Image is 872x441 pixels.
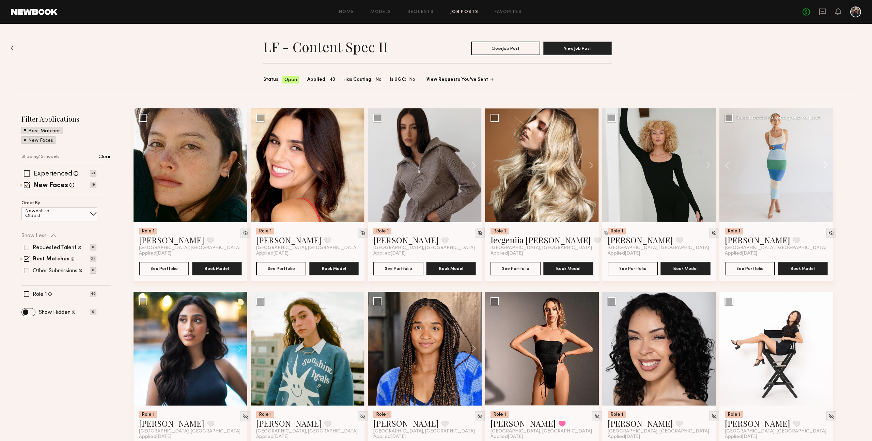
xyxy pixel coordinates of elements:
[477,413,483,419] img: Unhide Model
[256,228,274,234] div: Role 1
[256,251,359,256] div: Applied [DATE]
[725,245,826,251] span: [GEOGRAPHIC_DATA], [GEOGRAPHIC_DATA]
[10,45,14,51] img: Back to previous page
[21,201,40,206] p: Order By
[373,262,423,275] button: See Portfolio
[256,245,358,251] span: [GEOGRAPHIC_DATA], [GEOGRAPHIC_DATA]
[608,251,711,256] div: Applied [DATE]
[373,434,476,440] div: Applied [DATE]
[192,265,242,271] a: Book Model
[309,262,359,275] button: Book Model
[594,413,600,419] img: Unhide Model
[543,265,593,271] a: Book Model
[373,234,439,245] a: [PERSON_NAME]
[25,209,66,218] p: Newest to Oldest
[725,411,743,418] div: Role 1
[725,234,790,245] a: [PERSON_NAME]
[390,76,406,83] span: Is UGC:
[495,10,521,14] a: Favorites
[139,434,242,440] div: Applied [DATE]
[90,170,96,177] p: 21
[329,76,335,83] span: 40
[307,76,327,83] span: Applied:
[736,116,820,120] div: Select model to send group request
[490,262,541,275] a: See Portfolio
[778,262,828,275] button: Book Model
[139,262,189,275] button: See Portfolio
[711,230,717,236] img: Unhide Model
[263,38,388,55] h1: LF - Content Spec II
[660,262,711,275] button: Book Model
[284,77,297,83] span: Open
[490,234,591,245] a: Ievgeniia [PERSON_NAME]
[725,251,828,256] div: Applied [DATE]
[256,234,322,245] a: [PERSON_NAME]
[256,434,359,440] div: Applied [DATE]
[343,76,373,83] span: Has Casting:
[490,411,509,418] div: Role 1
[90,182,96,188] p: 19
[608,411,626,418] div: Role 1
[725,434,828,440] div: Applied [DATE]
[256,411,274,418] div: Role 1
[711,413,717,419] img: Unhide Model
[34,182,68,189] label: New Faces
[98,155,111,159] p: Clear
[360,230,365,236] img: Unhide Model
[256,418,322,429] a: [PERSON_NAME]
[543,42,612,55] button: View Job Post
[490,429,592,434] span: [GEOGRAPHIC_DATA], [GEOGRAPHIC_DATA]
[828,230,834,236] img: Unhide Model
[90,256,96,262] p: 34
[608,429,709,434] span: [GEOGRAPHIC_DATA], [GEOGRAPHIC_DATA]
[139,411,157,418] div: Role 1
[243,230,248,236] img: Unhide Model
[139,245,240,251] span: [GEOGRAPHIC_DATA], [GEOGRAPHIC_DATA]
[608,262,658,275] a: See Portfolio
[373,411,391,418] div: Role 1
[263,76,280,83] span: Status:
[33,245,76,250] label: Requested Talent
[339,10,354,14] a: Home
[90,244,96,250] p: 0
[33,292,47,297] label: Role 1
[21,155,59,159] p: Showing 15 models
[90,291,96,297] p: 40
[192,262,242,275] button: Book Model
[608,245,709,251] span: [GEOGRAPHIC_DATA], [GEOGRAPHIC_DATA]
[373,429,475,434] span: [GEOGRAPHIC_DATA], [GEOGRAPHIC_DATA]
[450,10,479,14] a: Job Posts
[33,171,72,178] label: Experienced
[256,429,358,434] span: [GEOGRAPHIC_DATA], [GEOGRAPHIC_DATA]
[490,251,593,256] div: Applied [DATE]
[408,10,434,14] a: Requests
[660,265,711,271] a: Book Model
[426,265,476,271] a: Book Model
[725,228,743,234] div: Role 1
[90,267,96,274] p: 6
[608,234,673,245] a: [PERSON_NAME]
[725,262,775,275] button: See Portfolio
[490,228,509,234] div: Role 1
[309,265,359,271] a: Book Model
[256,262,306,275] a: See Portfolio
[139,234,204,245] a: [PERSON_NAME]
[373,228,391,234] div: Role 1
[725,429,826,434] span: [GEOGRAPHIC_DATA], [GEOGRAPHIC_DATA]
[490,245,592,251] span: [GEOGRAPHIC_DATA], [GEOGRAPHIC_DATA]
[426,77,494,82] a: View Requests You’ve Sent
[490,418,556,429] a: [PERSON_NAME]
[21,114,111,123] h2: Filter Applications
[608,434,711,440] div: Applied [DATE]
[39,310,71,315] label: Show Hidden
[139,429,240,434] span: [GEOGRAPHIC_DATA], [GEOGRAPHIC_DATA]
[543,262,593,275] button: Book Model
[373,418,439,429] a: [PERSON_NAME]
[471,42,540,55] button: CloseJob Post
[373,245,475,251] span: [GEOGRAPHIC_DATA], [GEOGRAPHIC_DATA]
[33,257,69,262] label: Best Matches
[608,228,626,234] div: Role 1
